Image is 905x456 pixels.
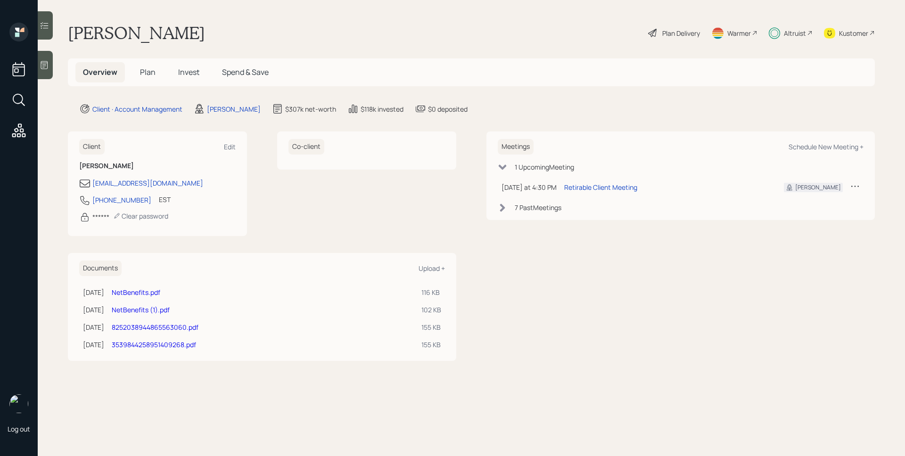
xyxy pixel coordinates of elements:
span: Overview [83,67,117,77]
div: [DATE] [83,322,104,332]
div: [PERSON_NAME] [207,104,261,114]
span: Spend & Save [222,67,269,77]
a: 8252038944865563060.pdf [112,323,198,332]
div: Warmer [727,28,751,38]
div: $118k invested [361,104,403,114]
div: 1 Upcoming Meeting [515,162,574,172]
h6: Client [79,139,105,155]
div: [DATE] [83,287,104,297]
h6: Documents [79,261,122,276]
div: [EMAIL_ADDRESS][DOMAIN_NAME] [92,178,203,188]
div: Altruist [784,28,806,38]
div: Plan Delivery [662,28,700,38]
div: $0 deposited [428,104,468,114]
img: james-distasi-headshot.png [9,394,28,413]
div: [DATE] [83,305,104,315]
a: 3539844258951409268.pdf [112,340,196,349]
div: 116 KB [421,287,441,297]
div: Client · Account Management [92,104,182,114]
h1: [PERSON_NAME] [68,23,205,43]
div: Clear password [113,212,168,220]
div: $307k net-worth [285,104,336,114]
div: EST [159,195,171,204]
div: Kustomer [839,28,868,38]
div: 155 KB [421,340,441,350]
div: 102 KB [421,305,441,315]
div: [PERSON_NAME] [795,183,841,192]
span: Plan [140,67,156,77]
div: Edit [224,142,236,151]
div: [DATE] [83,340,104,350]
h6: Meetings [498,139,534,155]
div: 155 KB [421,322,441,332]
a: NetBenefits (1).pdf [112,305,170,314]
div: Log out [8,424,30,433]
div: Upload + [419,264,445,273]
div: Retirable Client Meeting [564,182,637,192]
a: NetBenefits.pdf [112,288,160,297]
div: 7 Past Meeting s [515,203,561,212]
h6: [PERSON_NAME] [79,162,236,170]
h6: Co-client [288,139,324,155]
div: [PHONE_NUMBER] [92,195,151,205]
div: Schedule New Meeting + [789,142,864,151]
span: Invest [178,67,199,77]
div: [DATE] at 4:30 PM [502,182,557,192]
